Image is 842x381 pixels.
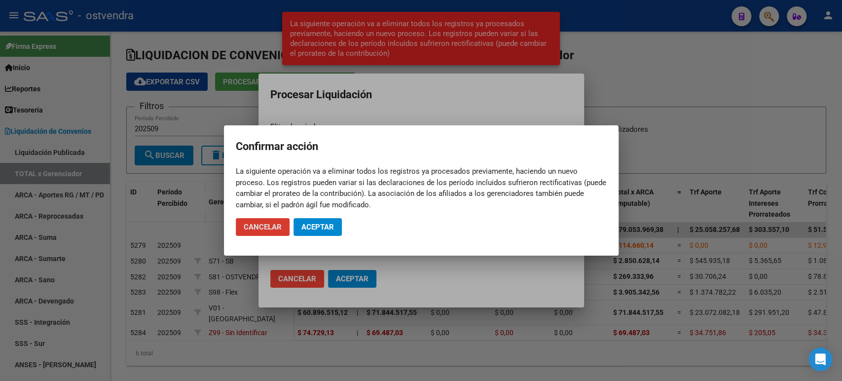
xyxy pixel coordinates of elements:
[236,137,607,156] h2: Confirmar acción
[293,218,342,236] button: Aceptar
[236,218,290,236] button: Cancelar
[301,223,334,231] span: Aceptar
[244,223,282,231] span: Cancelar
[224,166,619,210] mat-dialog-content: La siguiente operación va a eliminar todos los registros ya procesados previamente, haciendo un n...
[808,347,832,371] div: Open Intercom Messenger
